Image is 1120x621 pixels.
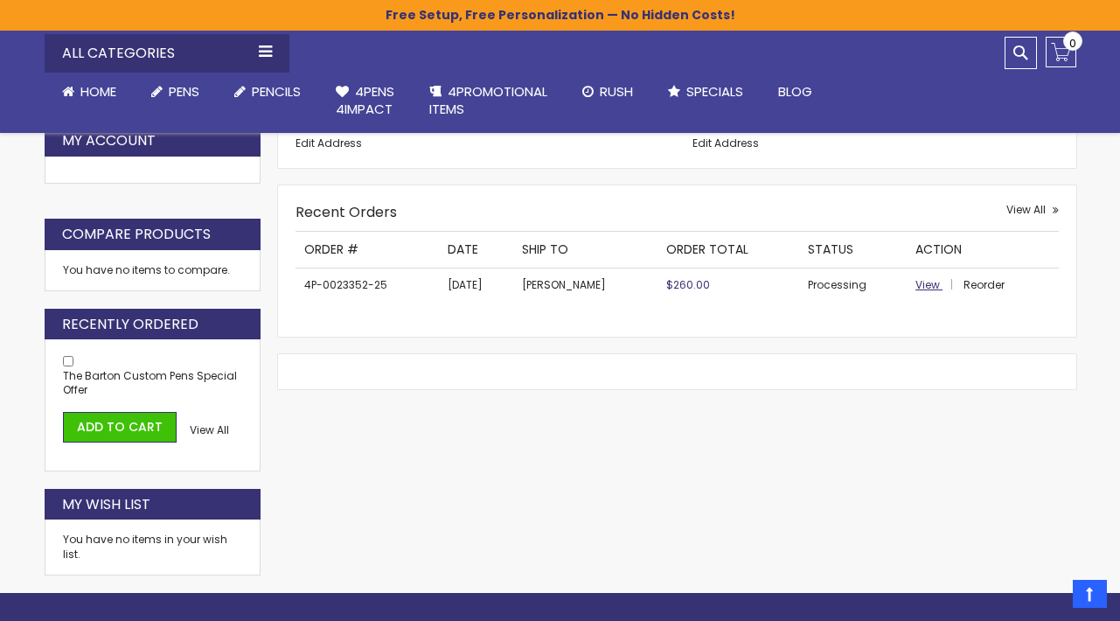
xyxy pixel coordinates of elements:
[190,422,229,437] span: View All
[190,423,229,437] a: View All
[799,268,908,302] td: Processing
[439,232,513,268] th: Date
[513,232,657,268] th: Ship To
[778,82,812,101] span: Blog
[62,495,150,514] strong: My Wish List
[963,277,1005,292] a: Reorder
[217,73,318,111] a: Pencils
[169,82,199,101] span: Pens
[657,232,799,268] th: Order Total
[296,202,397,222] strong: Recent Orders
[686,82,743,101] span: Specials
[45,34,289,73] div: All Categories
[296,136,362,150] a: Edit Address
[134,73,217,111] a: Pens
[429,82,547,118] span: 4PROMOTIONAL ITEMS
[650,73,761,111] a: Specials
[1006,203,1059,217] a: View All
[296,232,438,268] th: Order #
[63,533,243,561] div: You have no items in your wish list.
[915,277,940,292] span: View
[296,268,438,302] td: 4P-0023352-25
[62,315,198,334] strong: Recently Ordered
[1073,580,1107,608] a: Top
[45,250,261,291] div: You have no items to compare.
[799,232,908,268] th: Status
[336,82,394,118] span: 4Pens 4impact
[692,136,759,150] a: Edit Address
[77,418,163,436] span: Add to Cart
[666,277,710,292] span: $260.00
[1069,35,1076,52] span: 0
[80,82,116,101] span: Home
[1006,202,1046,217] span: View All
[63,368,237,397] a: The Barton Custom Pens Special Offer
[412,73,565,129] a: 4PROMOTIONALITEMS
[1046,37,1076,67] a: 0
[439,268,513,302] td: [DATE]
[915,277,961,292] a: View
[513,268,657,302] td: [PERSON_NAME]
[62,225,211,244] strong: Compare Products
[252,82,301,101] span: Pencils
[600,82,633,101] span: Rush
[907,232,1058,268] th: Action
[63,412,177,443] button: Add to Cart
[318,73,412,129] a: 4Pens4impact
[62,131,156,150] strong: My Account
[565,73,650,111] a: Rush
[761,73,830,111] a: Blog
[45,73,134,111] a: Home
